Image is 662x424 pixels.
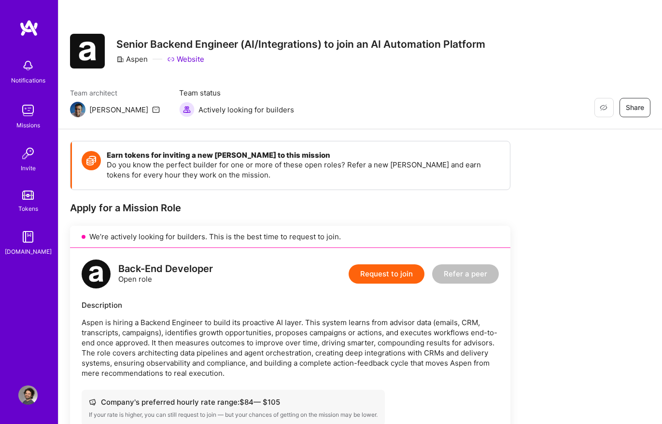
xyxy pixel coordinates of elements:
[626,103,644,112] span: Share
[107,160,500,180] p: Do you know the perfect builder for one or more of these open roles? Refer a new [PERSON_NAME] an...
[89,105,148,115] div: [PERSON_NAME]
[70,102,85,117] img: Team Architect
[18,227,38,246] img: guide book
[82,300,499,310] div: Description
[107,151,500,160] h4: Earn tokens for inviting a new [PERSON_NAME] to this mission
[89,411,378,419] div: If your rate is higher, you can still request to join — but your chances of getting on the missio...
[70,226,510,248] div: We’re actively looking for builders. This is the best time to request to join.
[89,397,378,407] div: Company's preferred hourly rate range: $ 84 — $ 105
[118,264,213,284] div: Open role
[5,246,52,257] div: [DOMAIN_NAME]
[18,385,38,405] img: User Avatar
[18,56,38,75] img: bell
[167,54,204,64] a: Website
[349,264,424,284] button: Request to join
[152,106,160,113] i: icon Mail
[16,120,40,130] div: Missions
[118,264,213,274] div: Back-End Developer
[18,204,38,214] div: Tokens
[116,55,124,63] i: icon CompanyGray
[18,101,38,120] img: teamwork
[19,19,39,37] img: logo
[82,260,111,288] img: logo
[179,102,195,117] img: Actively looking for builders
[198,105,294,115] span: Actively looking for builders
[600,104,607,111] i: icon EyeClosed
[116,54,148,64] div: Aspen
[82,317,499,378] p: Aspen is hiring a Backend Engineer to build its proactive AI layer. This system learns from advis...
[82,151,101,170] img: Token icon
[620,98,650,117] button: Share
[16,385,40,405] a: User Avatar
[179,88,294,98] span: Team status
[70,202,510,214] div: Apply for a Mission Role
[21,163,36,173] div: Invite
[18,144,38,163] img: Invite
[22,191,34,200] img: tokens
[11,75,45,85] div: Notifications
[70,34,105,68] img: Company Logo
[432,264,499,284] button: Refer a peer
[89,398,96,406] i: icon Cash
[116,38,485,50] h3: Senior Backend Engineer (AI/Integrations) to join an AI Automation Platform
[70,88,160,98] span: Team architect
